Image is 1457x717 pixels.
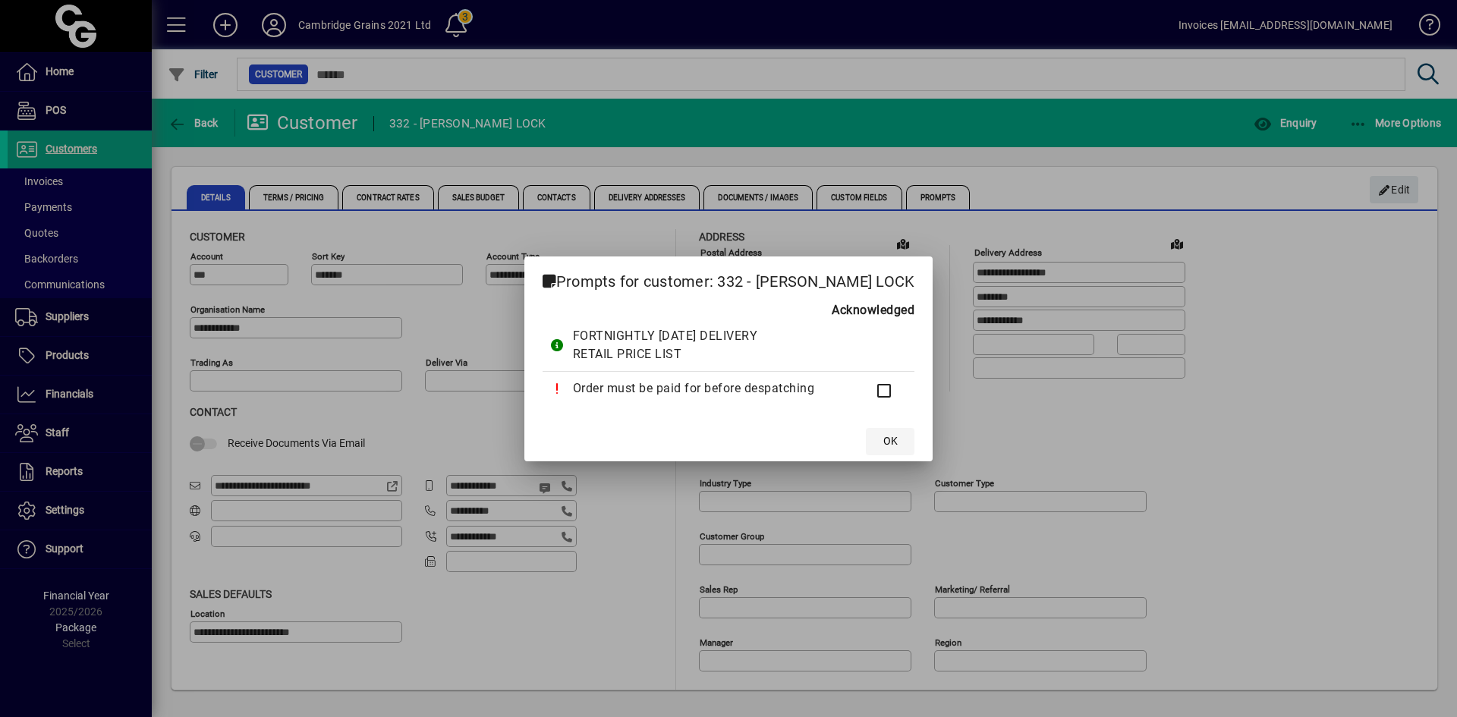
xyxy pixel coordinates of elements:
[832,301,914,319] b: Acknowledged
[883,433,898,449] span: OK
[866,428,914,455] button: OK
[524,256,933,300] h2: Prompts for customer: 332 - [PERSON_NAME] LOCK
[573,379,852,398] div: Order must be paid for before despatching
[573,327,852,363] div: FORTNIGHTLY [DATE] DELIVERY RETAIL PRICE LIST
